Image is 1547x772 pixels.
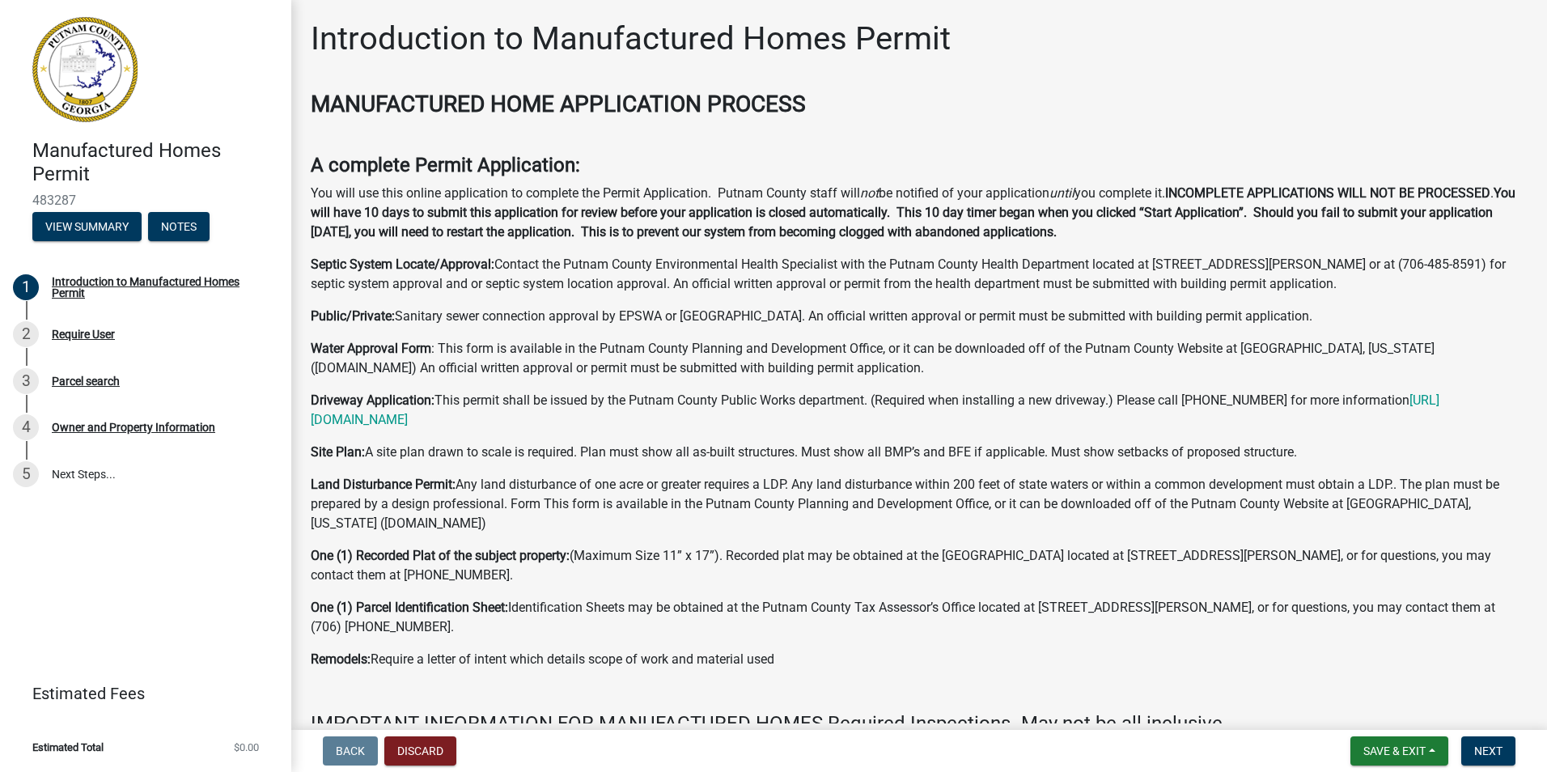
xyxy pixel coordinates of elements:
h4: IMPORTANT INFORMATION FOR MANUFACTURED HOMES Required Inspections- May not be all inclusive. [311,712,1528,736]
p: : This form is available in the Putnam County Planning and Development Office, or it can be downl... [311,339,1528,378]
strong: Form [401,341,431,356]
strong: Water Approval [311,341,398,356]
strong: INCOMPLETE APPLICATIONS WILL NOT BE PROCESSED [1165,185,1490,201]
p: A site plan drawn to scale is required. Plan must show all as-built structures. Must show all BMP... [311,443,1528,462]
button: Discard [384,736,456,766]
span: Save & Exit [1363,744,1426,757]
button: Back [323,736,378,766]
button: Notes [148,212,210,241]
strong: MANUFACTURED HOME APPLICATION PROCESS [311,91,806,117]
div: Owner and Property Information [52,422,215,433]
h4: Manufactured Homes Permit [32,139,278,186]
p: Sanitary sewer connection approval by EPSWA or [GEOGRAPHIC_DATA]. An official written approval or... [311,307,1528,326]
span: $0.00 [234,742,259,753]
p: (Maximum Size 11” x 17”). Recorded plat may be obtained at the [GEOGRAPHIC_DATA] located at [STRE... [311,546,1528,585]
strong: One (1) Parcel Identification Sheet: [311,600,508,615]
h1: Introduction to Manufactured Homes Permit [311,19,951,58]
strong: Septic System Locate/Approval: [311,257,494,272]
button: View Summary [32,212,142,241]
wm-modal-confirm: Summary [32,221,142,234]
strong: A complete Permit Application: [311,154,580,176]
button: Next [1461,736,1515,766]
strong: Land Disturbance Permit: [311,477,456,492]
img: Putnam County, Georgia [32,17,138,122]
strong: Site Plan: [311,444,365,460]
strong: Driveway Application: [311,392,434,408]
p: This permit shall be issued by the Putnam County Public Works department. (Required when installi... [311,391,1528,430]
span: Next [1474,744,1502,757]
button: Save & Exit [1350,736,1448,766]
strong: One (1) Recorded Plat of the subject property: [311,548,570,563]
p: Any land disturbance of one acre or greater requires a LDP. Any land disturbance within 200 feet ... [311,475,1528,533]
p: Require a letter of intent which details scope of work and material used [311,650,1528,669]
p: Identification Sheets may be obtained at the Putnam County Tax Assessor’s Office located at [STRE... [311,598,1528,637]
div: 3 [13,368,39,394]
div: Parcel search [52,375,120,387]
a: Estimated Fees [13,677,265,710]
div: 2 [13,321,39,347]
span: Back [336,744,365,757]
div: 4 [13,414,39,440]
wm-modal-confirm: Notes [148,221,210,234]
i: not [860,185,879,201]
strong: Public/Private: [311,308,395,324]
i: until [1049,185,1074,201]
p: You will use this online application to complete the Permit Application. Putnam County staff will... [311,184,1528,242]
strong: Remodels: [311,651,371,667]
span: Estimated Total [32,742,104,753]
p: Contact the Putnam County Environmental Health Specialist with the Putnam County Health Departmen... [311,255,1528,294]
div: 5 [13,461,39,487]
div: Require User [52,329,115,340]
div: Introduction to Manufactured Homes Permit [52,276,265,299]
strong: You will have 10 days to submit this application for review before your application is closed aut... [311,185,1515,240]
span: 483287 [32,193,259,208]
div: 1 [13,274,39,300]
